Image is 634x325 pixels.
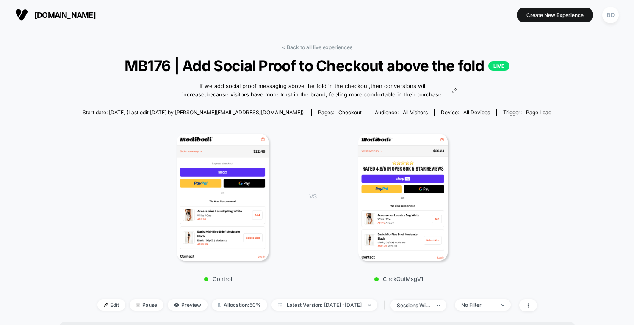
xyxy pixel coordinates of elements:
div: BD [602,7,619,23]
p: LIVE [488,61,509,71]
span: all devices [463,109,490,116]
a: < Back to all live experiences [282,44,352,50]
span: Page Load [526,109,551,116]
p: Control [144,275,292,282]
img: Visually logo [15,8,28,21]
span: Preview [168,299,208,311]
img: rebalance [218,303,221,307]
span: | [382,299,390,311]
div: Pages: [318,109,362,116]
img: Control main [177,134,269,261]
p: ChckOutMsgV1 [325,275,473,282]
span: MB176 | Add Social Proof to Checkout above the fold [106,57,528,74]
img: end [437,305,440,306]
button: [DOMAIN_NAME] [13,8,98,22]
span: Device: [434,109,496,116]
div: No Filter [461,302,495,308]
img: end [136,303,140,307]
span: checkout [338,109,362,116]
div: Trigger: [503,109,551,116]
span: Start date: [DATE] (Last edit [DATE] by [PERSON_NAME][EMAIL_ADDRESS][DOMAIN_NAME]) [83,109,304,116]
span: VS [309,193,316,200]
span: [DOMAIN_NAME] [34,11,96,19]
img: ChckOutMsgV1 main [358,134,448,261]
span: Latest Version: [DATE] - [DATE] [271,299,377,311]
img: edit [104,303,108,307]
button: Create New Experience [517,8,593,22]
span: All Visitors [403,109,428,116]
img: end [501,304,504,306]
span: Edit [97,299,125,311]
span: Allocation: 50% [212,299,267,311]
div: sessions with impression [397,302,431,308]
img: calendar [278,303,282,307]
div: Audience: [375,109,428,116]
img: end [368,304,371,306]
button: BD [600,6,621,24]
span: If we add social proof messaging above the fold in the checkout,then conversions will increase,be... [177,82,450,99]
span: Pause [130,299,163,311]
